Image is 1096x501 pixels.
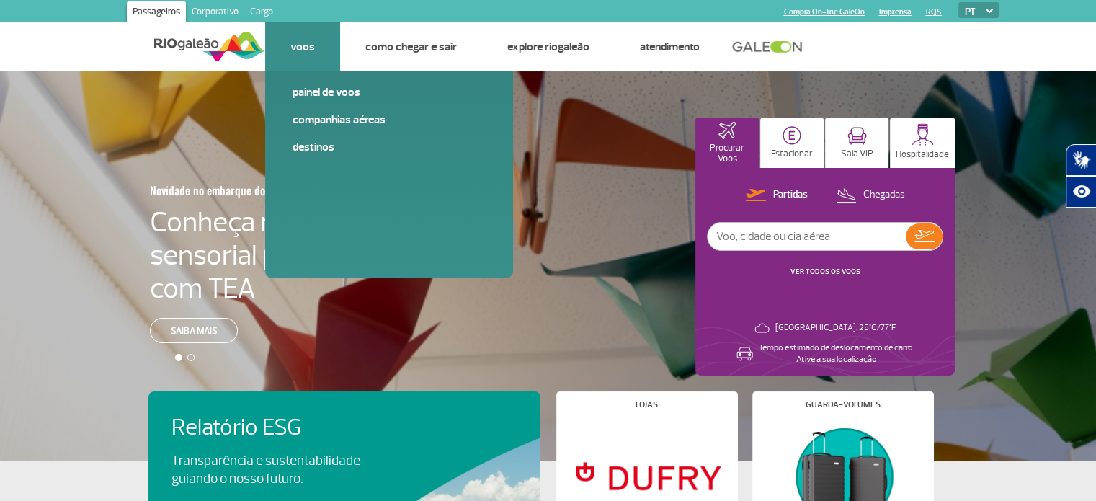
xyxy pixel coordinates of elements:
a: Cargo [244,1,279,25]
p: Partidas [773,188,808,202]
p: Estacionar [771,148,813,159]
div: Plugin de acessibilidade da Hand Talk. [1066,144,1096,208]
img: vipRoom.svg [847,127,867,145]
a: Imprensa [879,7,912,17]
a: Como chegar e sair [365,40,457,54]
a: Relatório ESGTransparência e sustentabilidade guiando o nosso futuro. [171,414,517,488]
a: Companhias Aéreas [293,112,486,128]
button: Hospitalidade [890,118,955,168]
h3: Novidade no embarque doméstico [150,175,391,205]
a: Voos [290,40,315,54]
a: VER TODOS OS VOOS [790,267,860,276]
button: Procurar Voos [695,118,759,168]
button: Chegadas [832,186,909,205]
button: Abrir recursos assistivos. [1066,176,1096,208]
img: hospitality.svg [912,123,934,146]
p: Procurar Voos [703,143,752,164]
img: airplaneHomeActive.svg [718,122,736,139]
a: Explore RIOgaleão [507,40,589,54]
h4: Relatório ESG [171,414,401,441]
a: Destinos [293,139,486,155]
input: Voo, cidade ou cia aérea [708,223,906,250]
img: carParkingHome.svg [783,126,801,145]
a: Saiba mais [150,318,238,343]
button: Abrir tradutor de língua de sinais. [1066,144,1096,176]
h4: Guarda-volumes [806,401,881,409]
p: Transparência e sustentabilidade guiando o nosso futuro. [171,452,376,488]
a: Corporativo [186,1,244,25]
p: Hospitalidade [896,149,949,160]
h4: Conheça nossa sala sensorial para passageiros com TEA [150,205,461,305]
button: Sala VIP [825,118,888,168]
a: Atendimento [640,40,700,54]
a: RQS [926,7,942,17]
button: Estacionar [760,118,824,168]
a: Compra On-line GaleOn [784,7,865,17]
h4: Lojas [636,401,658,409]
a: Painel de voos [293,84,486,100]
p: [GEOGRAPHIC_DATA]: 25°C/77°F [775,322,896,334]
button: Partidas [741,186,812,205]
p: Chegadas [863,188,905,202]
p: Sala VIP [841,148,873,159]
button: VER TODOS OS VOOS [786,266,865,278]
p: Tempo estimado de deslocamento de carro: Ative a sua localização [759,342,914,365]
a: Passageiros [127,1,186,25]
